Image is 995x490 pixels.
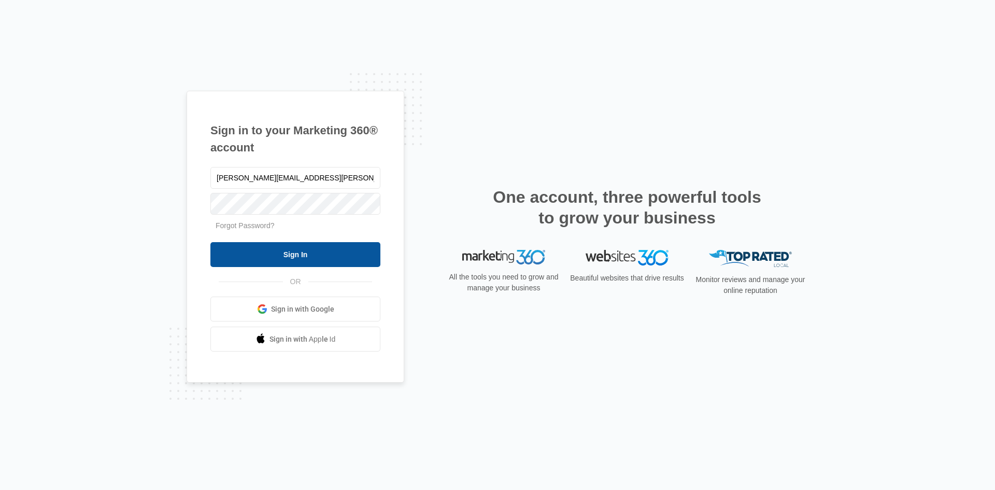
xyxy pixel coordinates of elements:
img: Marketing 360 [462,250,545,264]
p: Monitor reviews and manage your online reputation [692,274,808,296]
h2: One account, three powerful tools to grow your business [490,187,764,228]
input: Email [210,167,380,189]
img: Top Rated Local [709,250,792,267]
span: Sign in with Google [271,304,334,315]
img: Websites 360 [586,250,669,265]
a: Sign in with Apple Id [210,327,380,352]
a: Forgot Password? [216,221,275,230]
span: Sign in with Apple Id [269,334,336,345]
span: OR [283,276,308,287]
h1: Sign in to your Marketing 360® account [210,122,380,156]
p: Beautiful websites that drive results [569,273,685,284]
p: All the tools you need to grow and manage your business [446,272,562,293]
input: Sign In [210,242,380,267]
a: Sign in with Google [210,297,380,321]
